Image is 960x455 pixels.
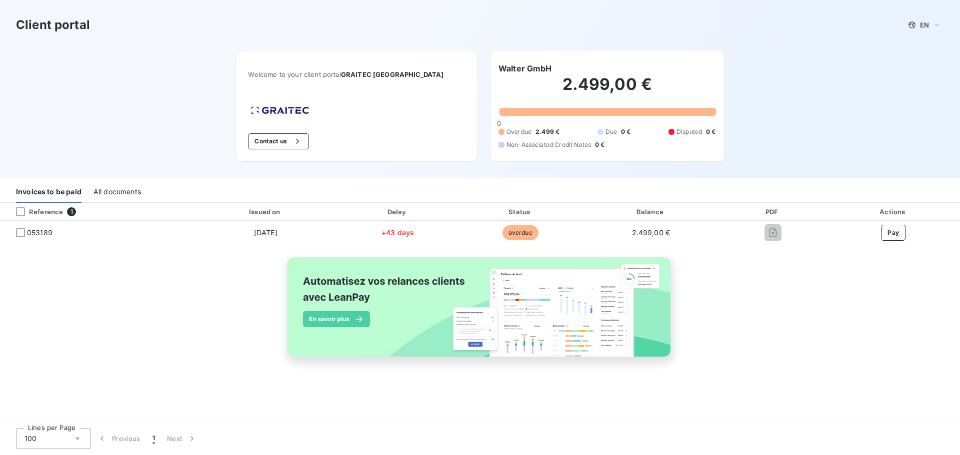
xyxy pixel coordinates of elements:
[24,434,36,444] span: 100
[8,207,63,216] div: Reference
[920,21,929,29] span: EN
[16,182,81,203] div: Invoices to be paid
[498,74,716,104] h2: 2.499,00 €
[621,127,630,136] span: 0 €
[497,119,501,127] span: 0
[278,251,682,374] img: banner
[676,127,702,136] span: Disputed
[254,228,277,237] span: [DATE]
[506,127,531,136] span: Overdue
[161,428,203,449] button: Next
[605,127,617,136] span: Due
[248,70,465,78] span: Welcome to your client portal
[706,127,715,136] span: 0 €
[27,228,52,238] span: 053189
[152,434,155,444] span: 1
[248,103,312,117] img: Company logo
[16,16,90,34] h3: Client portal
[93,182,141,203] div: All documents
[632,228,670,237] span: 2.499,00 €
[340,207,456,217] div: Delay
[506,140,591,149] span: Non-Associated Credit Notes
[585,207,717,217] div: Balance
[502,225,538,240] span: overdue
[535,127,559,136] span: 2.499 €
[460,207,581,217] div: Status
[381,228,414,237] span: +43 days
[91,428,146,449] button: Previous
[146,428,161,449] button: 1
[595,140,604,149] span: 0 €
[195,207,336,217] div: Issued on
[67,207,76,216] span: 1
[248,133,308,149] button: Contact us
[829,207,958,217] div: Actions
[881,225,905,241] button: Pay
[498,62,552,74] h6: Walter GmbH
[721,207,825,217] div: PDF
[341,70,444,78] span: GRAITEC [GEOGRAPHIC_DATA]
